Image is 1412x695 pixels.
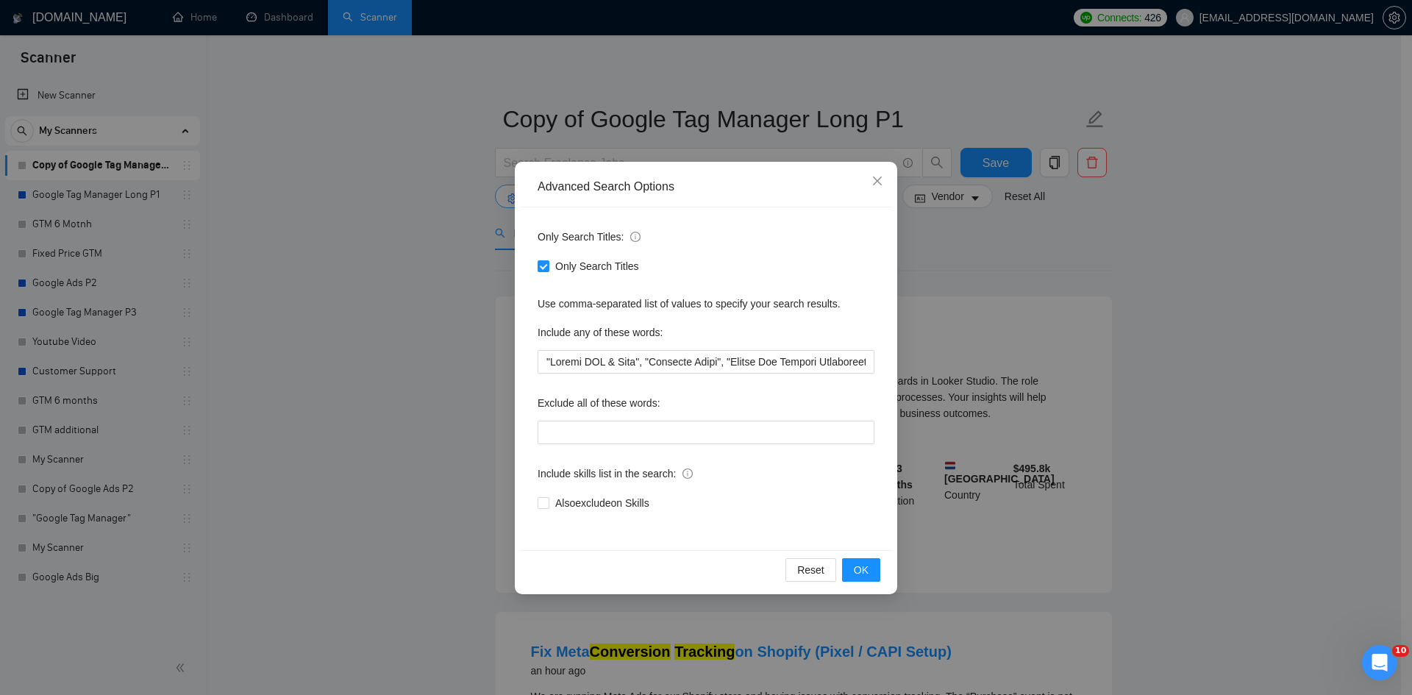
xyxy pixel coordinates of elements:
[1362,645,1397,680] iframe: Intercom live chat
[630,232,641,242] span: info-circle
[854,562,869,578] span: OK
[1392,645,1409,657] span: 10
[785,558,836,582] button: Reset
[538,179,874,195] div: Advanced Search Options
[842,558,880,582] button: OK
[538,466,693,482] span: Include skills list in the search:
[871,175,883,187] span: close
[857,162,897,202] button: Close
[797,562,824,578] span: Reset
[682,468,693,479] span: info-circle
[538,229,641,245] span: Only Search Titles:
[538,321,663,344] label: Include any of these words:
[549,495,655,511] span: Also exclude on Skills
[549,258,645,274] span: Only Search Titles
[538,296,874,312] div: Use comma-separated list of values to specify your search results.
[538,391,660,415] label: Exclude all of these words:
